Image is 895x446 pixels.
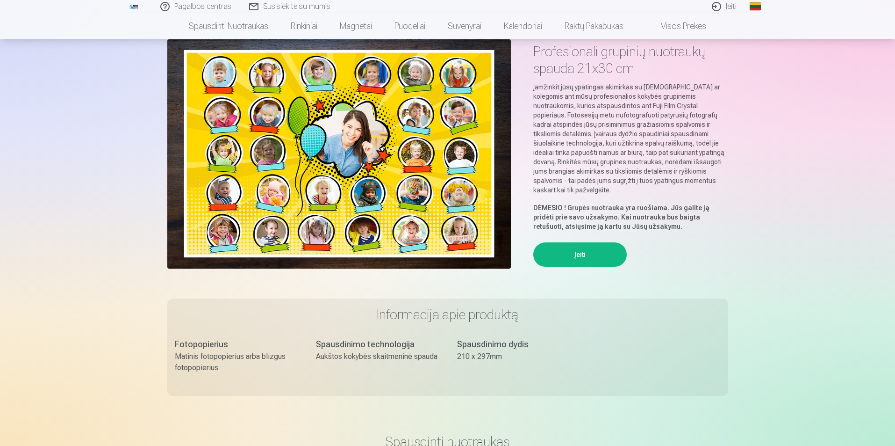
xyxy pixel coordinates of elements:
div: Fotopopierius [175,338,297,351]
a: Magnetai [329,13,383,39]
div: Spausdinimo dydis [457,338,580,351]
p: Įamžinkit jūsų ypatingas akimirkas su [DEMOGRAPHIC_DATA] ar kolegomis ant mūsų profesionalios kok... [533,82,728,195]
img: /fa2 [129,4,139,9]
a: Raktų pakabukas [553,13,635,39]
h3: Informacija apie produktą [175,306,721,323]
h1: Profesionali grupinių nuotraukų spauda 21x30 cm [533,43,728,77]
strong: Grupės nuotrauka yra ruošiama. Jūs galite ją pridėti prie savo užsakymo. Kai nuotrauka bus baigta... [533,204,709,230]
div: 210 x 297mm [457,351,580,362]
button: Įeiti [533,242,627,267]
a: Kalendoriai [493,13,553,39]
a: Rinkiniai [279,13,329,39]
div: Aukštos kokybės skaitmeninė spauda [316,351,438,362]
a: Puodeliai [383,13,437,39]
a: Visos prekės [635,13,717,39]
a: Suvenyrai [437,13,493,39]
div: Matinis fotopopierius arba blizgus fotopopierius [175,351,297,373]
a: Spausdinti nuotraukas [178,13,279,39]
strong: DĖMESIO ! [533,204,566,212]
div: Spausdinimo technologija [316,338,438,351]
